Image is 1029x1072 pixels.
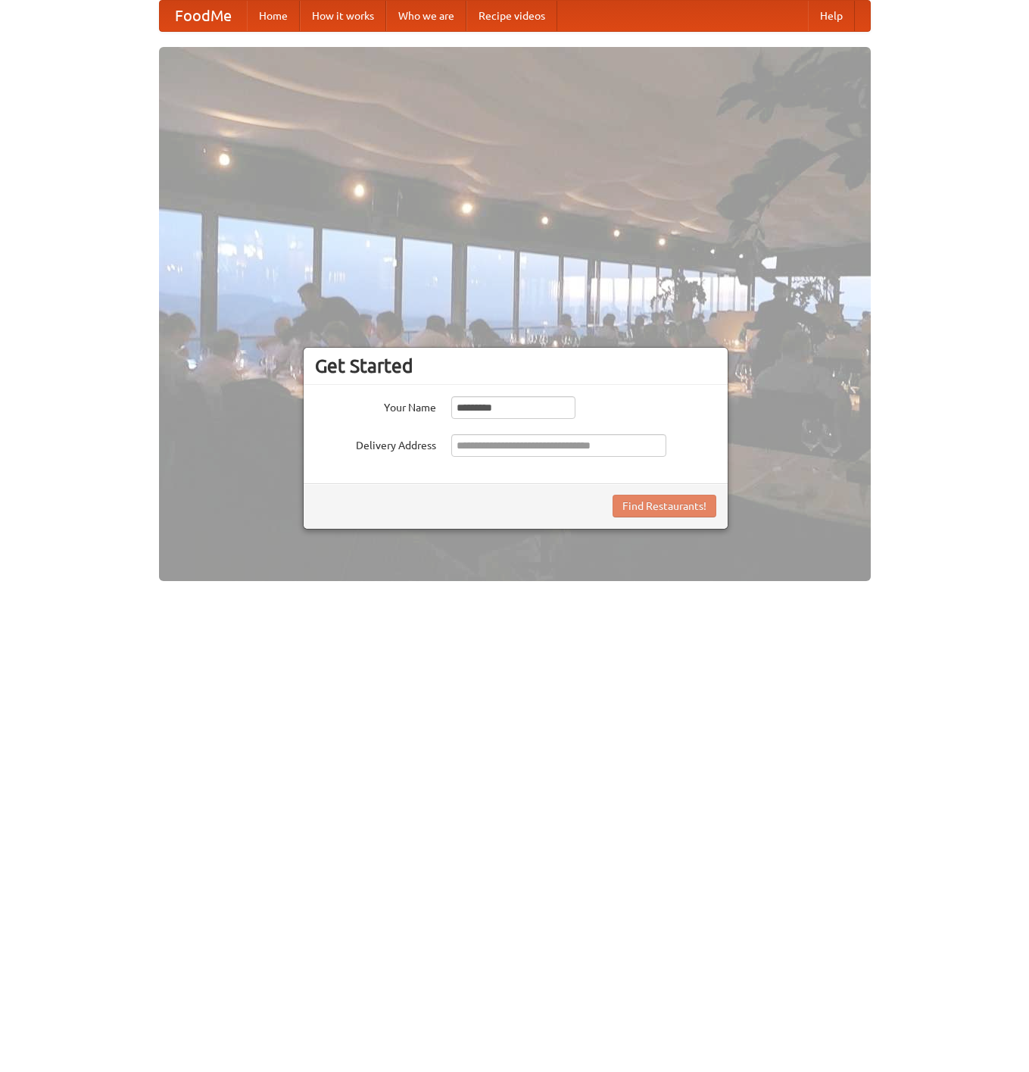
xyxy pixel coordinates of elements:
[247,1,300,31] a: Home
[315,434,436,453] label: Delivery Address
[466,1,557,31] a: Recipe videos
[315,396,436,415] label: Your Name
[160,1,247,31] a: FoodMe
[808,1,855,31] a: Help
[613,495,716,517] button: Find Restaurants!
[386,1,466,31] a: Who we are
[315,355,716,377] h3: Get Started
[300,1,386,31] a: How it works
